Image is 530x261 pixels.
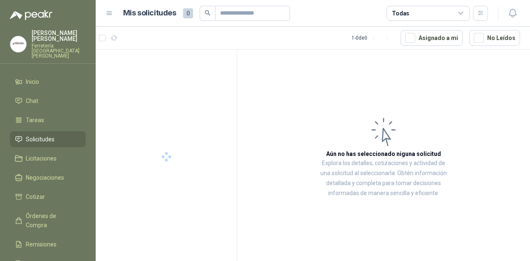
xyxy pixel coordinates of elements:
span: search [205,10,211,16]
a: Órdenes de Compra [10,208,86,233]
p: [PERSON_NAME] [PERSON_NAME] [32,30,86,42]
span: 0 [183,8,193,18]
p: Ferretería [GEOGRAPHIC_DATA][PERSON_NAME] [32,43,86,58]
span: Remisiones [26,240,57,249]
div: 1 - 0 de 0 [352,31,394,45]
span: Cotizar [26,192,45,201]
span: Solicitudes [26,135,54,144]
span: Negociaciones [26,173,64,182]
h1: Mis solicitudes [123,7,176,19]
a: Inicio [10,74,86,90]
span: Chat [26,96,38,105]
span: Licitaciones [26,154,57,163]
a: Chat [10,93,86,109]
button: No Leídos [469,30,520,46]
img: Company Logo [10,36,26,52]
a: Cotizar [10,189,86,205]
a: Tareas [10,112,86,128]
div: Todas [392,9,409,18]
p: Explora los detalles, cotizaciones y actividad de una solicitud al seleccionarla. Obtén informaci... [320,158,447,198]
a: Negociaciones [10,170,86,186]
span: Tareas [26,115,44,125]
span: Órdenes de Compra [26,211,78,230]
a: Licitaciones [10,151,86,166]
img: Logo peakr [10,10,52,20]
h3: Aún no has seleccionado niguna solicitud [326,149,441,158]
a: Solicitudes [10,131,86,147]
span: Inicio [26,77,39,86]
a: Remisiones [10,236,86,252]
button: Asignado a mi [401,30,463,46]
